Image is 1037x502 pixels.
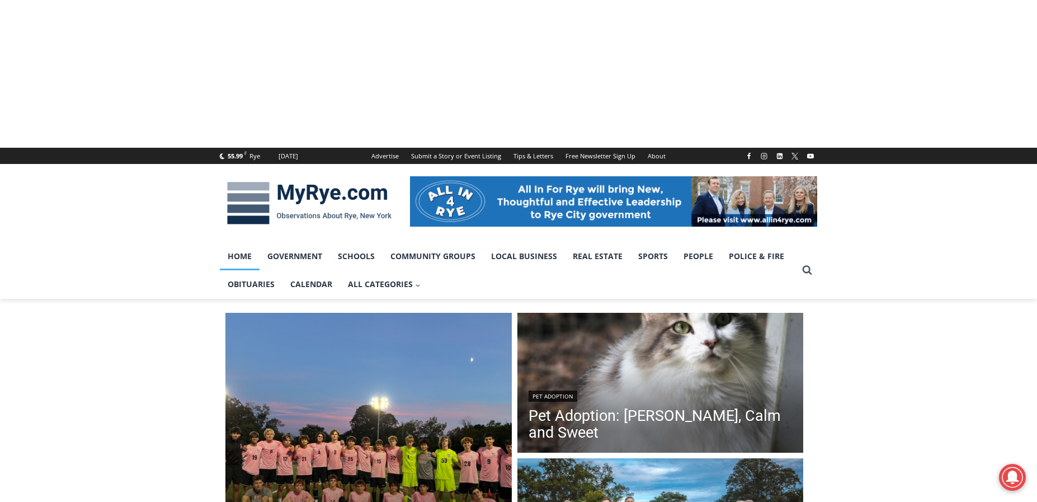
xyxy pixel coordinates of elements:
span: 55.99 [228,152,243,160]
a: Submit a Story or Event Listing [405,148,507,164]
a: Obituaries [220,270,282,298]
a: Pet Adoption: [PERSON_NAME], Calm and Sweet [529,407,793,441]
nav: Primary Navigation [220,242,797,299]
a: Sports [630,242,676,270]
span: All Categories [348,278,421,290]
a: All Categories [340,270,428,298]
span: F [244,150,247,156]
a: People [676,242,721,270]
button: View Search Form [797,260,817,280]
a: Calendar [282,270,340,298]
a: Free Newsletter Sign Up [559,148,642,164]
a: Pet Adoption [529,391,577,402]
a: Tips & Letters [507,148,559,164]
a: Linkedin [773,149,786,163]
a: About [642,148,672,164]
a: Government [260,242,330,270]
a: YouTube [804,149,817,163]
a: Instagram [757,149,771,163]
a: Read More Pet Adoption: Mona, Calm and Sweet [517,313,804,456]
a: Local Business [483,242,565,270]
a: Schools [330,242,383,270]
a: X [788,149,802,163]
img: All in for Rye [410,176,817,227]
div: Rye [249,151,260,161]
a: Home [220,242,260,270]
a: Police & Fire [721,242,792,270]
a: Community Groups [383,242,483,270]
div: [DATE] [279,151,298,161]
nav: Secondary Navigation [365,148,672,164]
img: [PHOTO: Mona. Contributed.] [517,313,804,456]
img: MyRye.com [220,174,399,232]
a: Real Estate [565,242,630,270]
a: Facebook [742,149,756,163]
a: Advertise [365,148,405,164]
